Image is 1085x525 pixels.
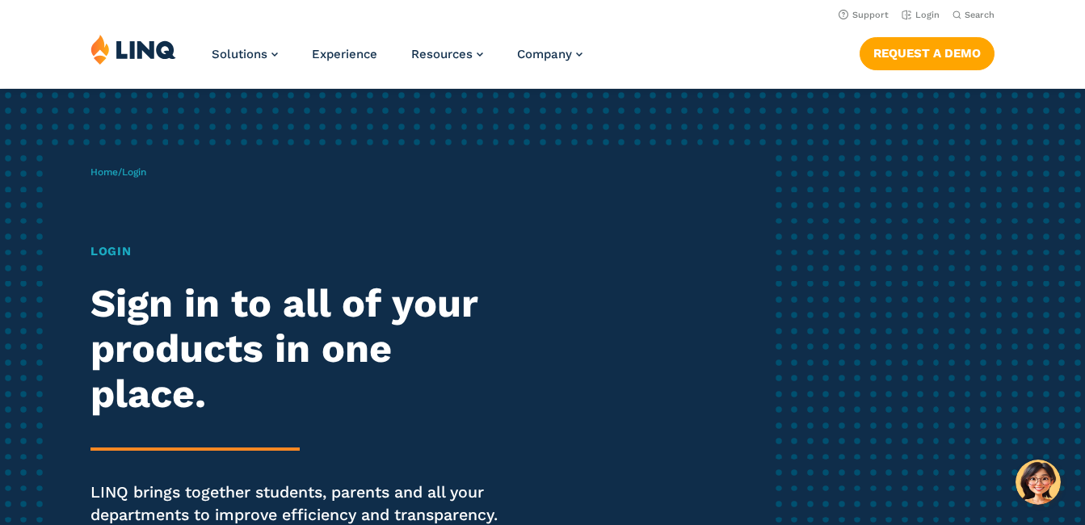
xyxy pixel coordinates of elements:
span: Login [122,166,146,178]
span: Solutions [212,47,267,61]
a: Home [90,166,118,178]
a: Company [517,47,582,61]
span: Search [965,10,995,20]
a: Support [839,10,889,20]
span: Resources [411,47,473,61]
a: Request a Demo [860,37,995,69]
a: Solutions [212,47,278,61]
nav: Button Navigation [860,34,995,69]
img: LINQ | K‑12 Software [90,34,176,65]
h1: Login [90,242,508,260]
a: Resources [411,47,483,61]
button: Hello, have a question? Let’s chat. [1016,460,1061,505]
a: Experience [312,47,377,61]
button: Open Search Bar [953,9,995,21]
h2: Sign in to all of your products in one place. [90,281,508,416]
span: / [90,166,146,178]
a: Login [902,10,940,20]
nav: Primary Navigation [212,34,582,87]
span: Company [517,47,572,61]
